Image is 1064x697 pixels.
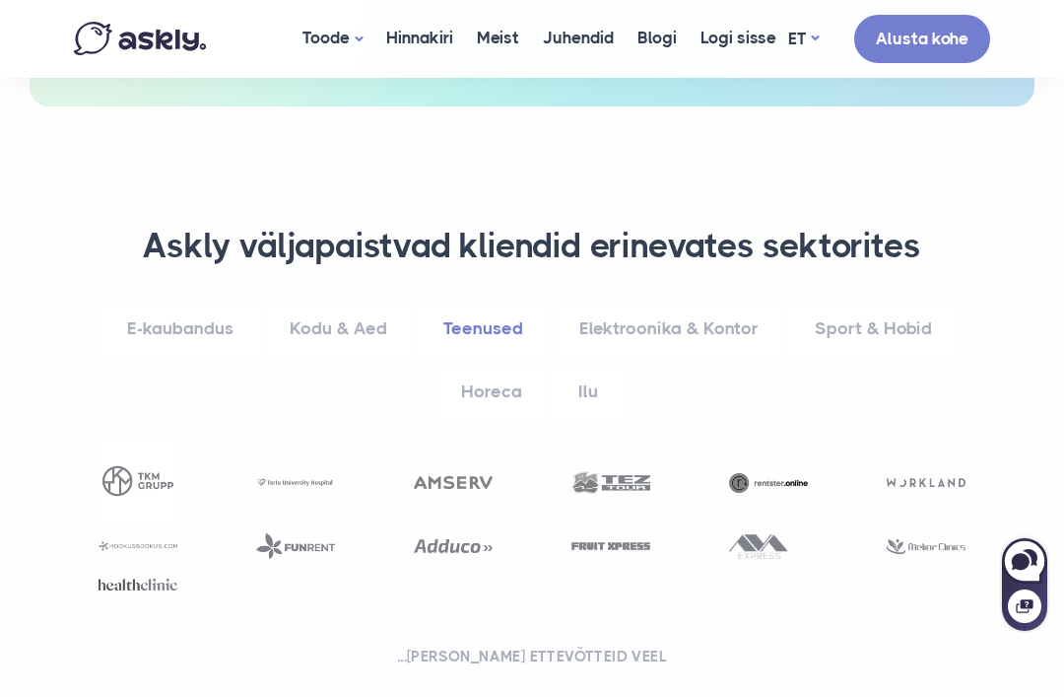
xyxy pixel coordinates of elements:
[99,442,177,521] img: TKM Grupp
[99,541,177,551] img: Hookusbookus
[887,539,965,554] img: Melior clinics
[256,533,335,559] img: Funrent
[418,302,549,356] a: Teenused
[571,471,650,494] img: Tez Tour
[264,302,413,356] a: Kodu & Aed
[74,225,990,267] h3: Askly väljapaistvad kliendid erinevates sektorites
[99,579,177,591] img: Healthclinic
[571,542,650,550] img: Fruit express
[74,22,206,55] img: Askly
[256,477,335,489] img: Tartu University Hospital
[789,302,958,356] a: Sport & Hobid
[887,478,965,487] img: Workland
[788,25,819,53] a: ET
[414,476,493,490] img: Amserv Auto
[554,302,784,356] a: Elektroonika & Kontor
[729,473,808,493] img: Rentster
[1000,534,1049,633] iframe: Askly chat
[435,365,548,419] a: Horeca
[854,15,990,63] a: Alusta kohe
[74,647,990,666] h2: ...[PERSON_NAME] ettevõtteid veel
[414,539,493,553] img: Adduco
[553,365,624,419] a: Ilu
[729,534,788,559] img: Ava express
[101,302,259,356] a: E-kaubandus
